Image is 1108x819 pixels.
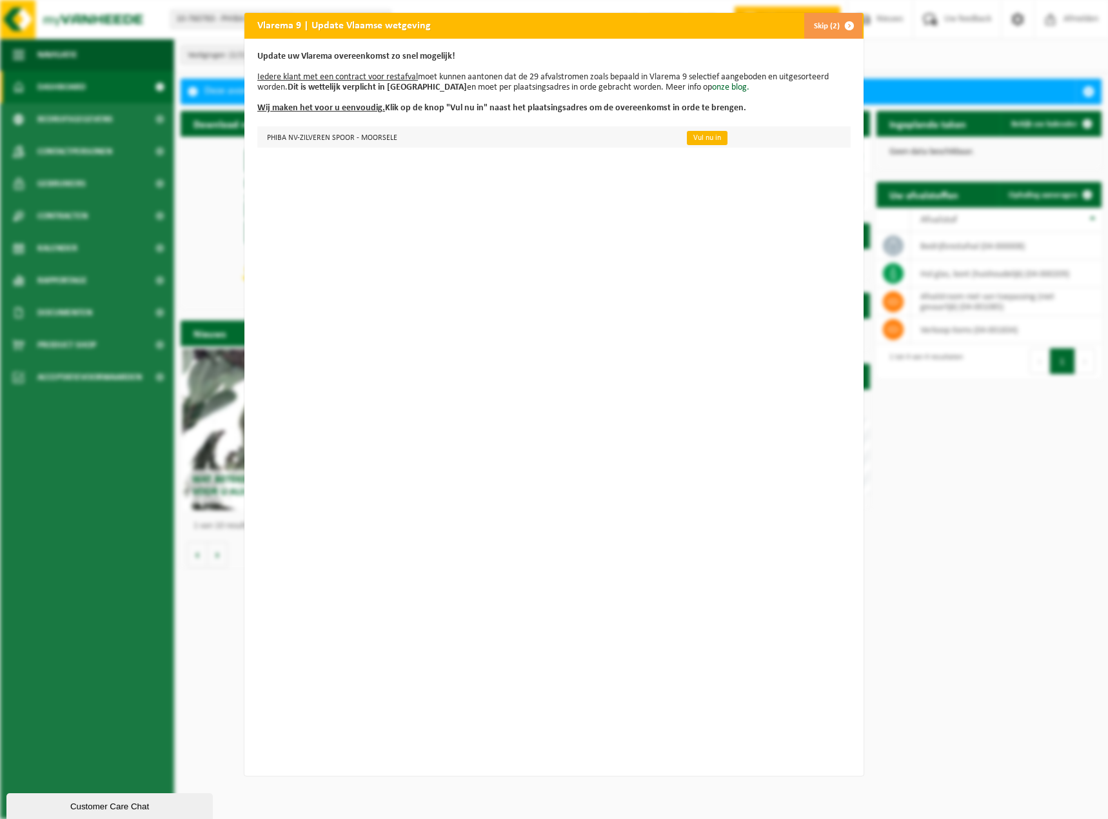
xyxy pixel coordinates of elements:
[257,103,385,113] u: Wij maken het voor u eenvoudig.
[712,83,749,92] a: onze blog.
[244,13,444,37] h2: Vlarema 9 | Update Vlaamse wetgeving
[257,52,851,113] p: moet kunnen aantonen dat de 29 afvalstromen zoals bepaald in Vlarema 9 selectief aangeboden en ui...
[257,72,418,82] u: Iedere klant met een contract voor restafval
[257,103,746,113] b: Klik op de knop "Vul nu in" naast het plaatsingsadres om de overeenkomst in orde te brengen.
[687,131,727,145] a: Vul nu in
[257,52,455,61] b: Update uw Vlarema overeenkomst zo snel mogelijk!
[288,83,467,92] b: Dit is wettelijk verplicht in [GEOGRAPHIC_DATA]
[6,791,215,819] iframe: chat widget
[257,126,676,148] td: PHIBA NV-ZILVEREN SPOOR - MOORSELE
[804,13,862,39] button: Skip (2)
